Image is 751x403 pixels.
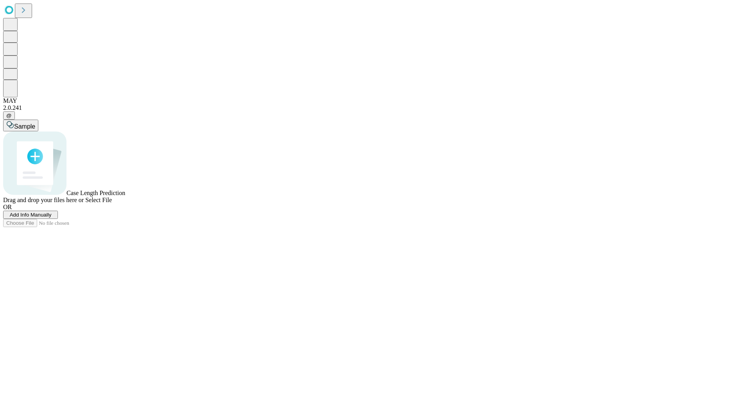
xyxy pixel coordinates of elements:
span: OR [3,204,12,210]
span: Sample [14,123,35,130]
span: Select File [85,197,112,203]
button: Sample [3,120,38,131]
div: 2.0.241 [3,104,748,111]
span: @ [6,113,12,118]
span: Drag and drop your files here or [3,197,84,203]
span: Case Length Prediction [66,190,125,196]
button: Add Info Manually [3,211,58,219]
button: @ [3,111,15,120]
div: MAY [3,97,748,104]
span: Add Info Manually [10,212,52,218]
